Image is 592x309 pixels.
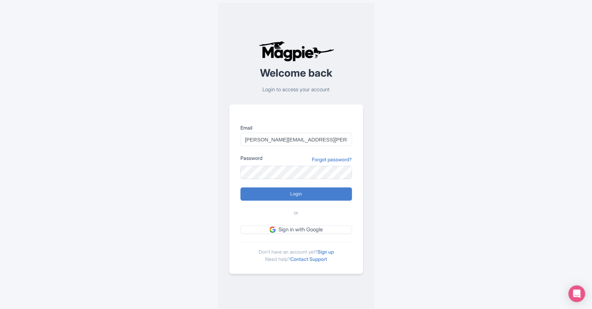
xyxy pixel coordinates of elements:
div: Open Intercom Messenger [568,285,585,302]
div: Don't have an account yet? Need help? [240,242,352,263]
a: Sign up [317,249,334,255]
input: you@example.com [240,133,352,146]
label: Email [240,124,352,131]
p: Login to access your account [229,86,363,94]
img: google.svg [269,226,276,233]
label: Password [240,154,262,162]
input: Login [240,187,352,201]
h2: Welcome back [229,67,363,79]
a: Forgot password? [312,156,352,163]
span: or [294,209,298,217]
img: logo-ab69f6fb50320c5b225c76a69d11143b.png [257,41,335,62]
a: Sign in with Google [240,225,352,234]
a: Contact Support [290,256,327,262]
